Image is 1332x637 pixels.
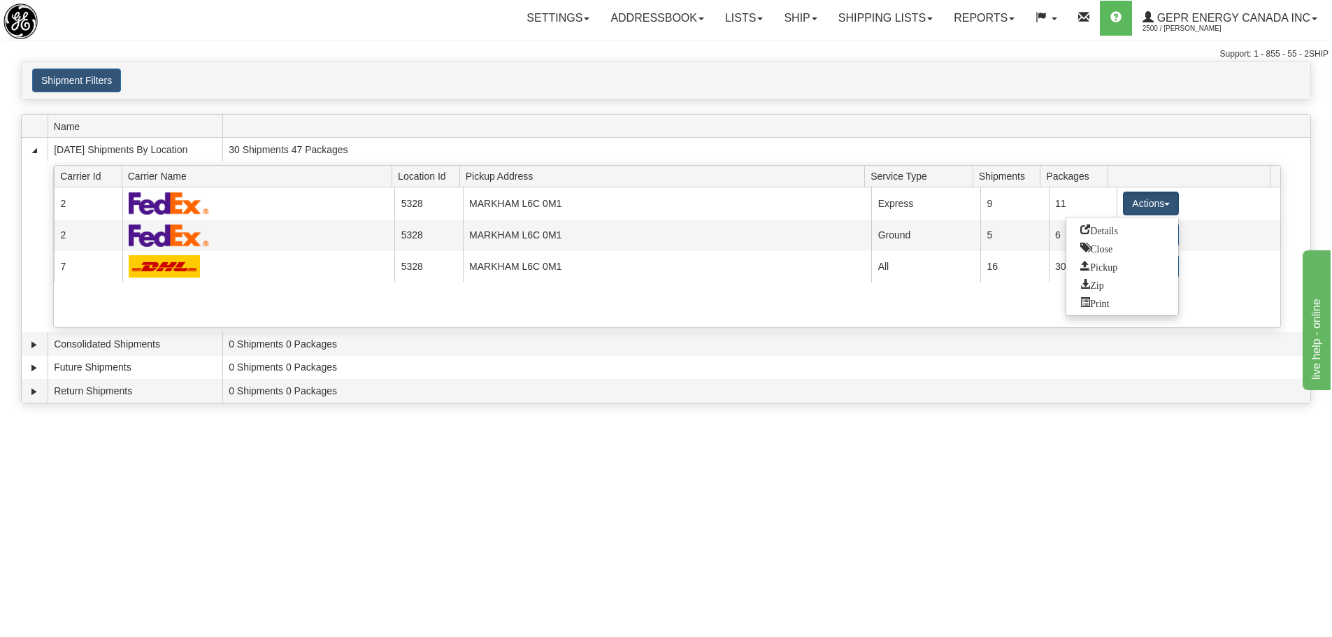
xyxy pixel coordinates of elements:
a: Lists [715,1,773,36]
img: FedEx Express® [129,192,209,215]
a: Close this group [1066,239,1178,257]
span: Close [1080,243,1112,252]
a: Reports [943,1,1025,36]
a: Expand [27,338,41,352]
td: 0 Shipments 0 Packages [222,379,1310,403]
span: Name [54,115,222,137]
td: 5328 [394,251,462,282]
div: live help - online [10,8,129,25]
a: Go to Details view [1066,221,1178,239]
a: Addressbook [600,1,715,36]
span: Location Id [398,165,459,187]
a: Settings [516,1,600,36]
a: Shipping lists [828,1,943,36]
td: 7 [54,251,122,282]
span: 2500 / [PERSON_NAME] [1143,22,1247,36]
td: Ground [871,220,980,251]
td: Express [871,187,980,219]
div: Support: 1 - 855 - 55 - 2SHIP [3,48,1329,60]
span: Zip [1080,279,1103,289]
span: Service Type [871,165,973,187]
td: [DATE] Shipments By Location [48,138,222,162]
img: DHL_Worldwide [129,255,200,278]
td: 0 Shipments 0 Packages [222,332,1310,356]
a: Expand [27,385,41,399]
td: 2 [54,220,122,251]
td: 9 [980,187,1048,219]
span: Packages [1046,165,1108,187]
span: GEPR Energy Canada Inc [1154,12,1310,24]
a: Ship [773,1,827,36]
a: Zip and Download All Shipping Documents [1066,275,1178,294]
img: FedEx Express® [129,224,209,247]
td: MARKHAM L6C 0M1 [463,220,872,251]
td: Future Shipments [48,356,222,380]
td: 5328 [394,220,462,251]
a: Expand [27,361,41,375]
td: 2 [54,187,122,219]
span: Pickup Address [466,165,865,187]
button: Shipment Filters [32,69,121,92]
span: Pickup [1080,261,1117,271]
span: Print [1080,297,1109,307]
span: Carrier Name [128,165,392,187]
span: Details [1080,224,1118,234]
button: Actions [1123,192,1179,215]
td: Consolidated Shipments [48,332,222,356]
iframe: chat widget [1300,247,1331,389]
td: 5328 [394,187,462,219]
td: 30 [1049,251,1117,282]
td: 16 [980,251,1048,282]
span: Carrier Id [60,165,122,187]
td: 11 [1049,187,1117,219]
a: Print or Download All Shipping Documents in one file [1066,294,1178,312]
td: MARKHAM L6C 0M1 [463,251,872,282]
a: Collapse [27,143,41,157]
td: 0 Shipments 0 Packages [222,356,1310,380]
span: Shipments [979,165,1040,187]
td: MARKHAM L6C 0M1 [463,187,872,219]
td: 6 [1049,220,1117,251]
a: Request a carrier pickup [1066,257,1178,275]
td: 30 Shipments 47 Packages [222,138,1310,162]
td: Return Shipments [48,379,222,403]
img: logo2500.jpg [3,3,38,39]
a: GEPR Energy Canada Inc 2500 / [PERSON_NAME] [1132,1,1328,36]
td: All [871,251,980,282]
td: 5 [980,220,1048,251]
